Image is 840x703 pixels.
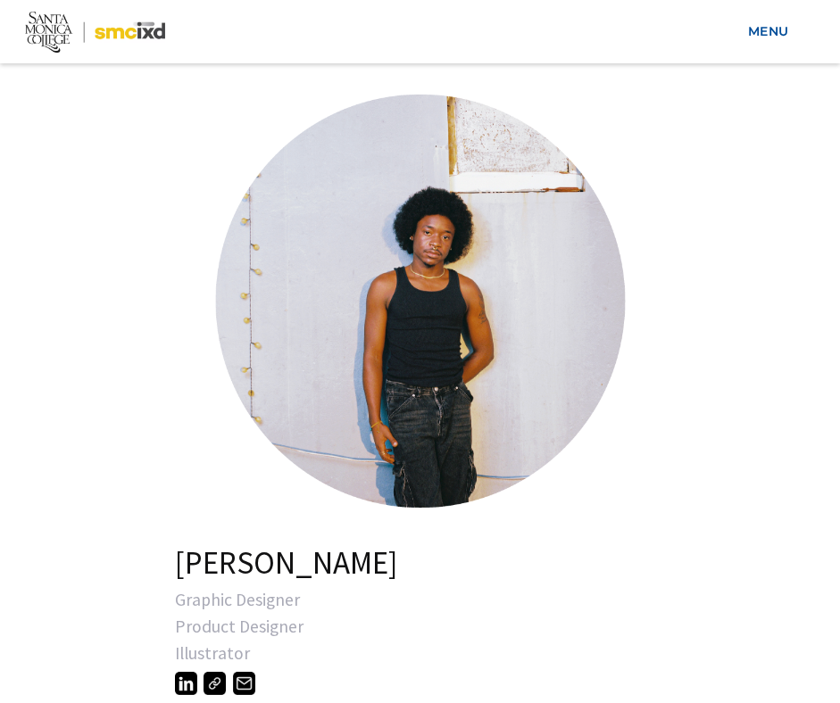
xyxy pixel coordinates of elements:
[197,76,644,522] a: open lightbox
[175,672,197,694] img: http://linkedin.com/in/lionell-burgess-81a139184
[204,672,226,694] img: https://lionellkb.myportfolio.com/
[175,544,397,582] h1: [PERSON_NAME]
[175,591,666,608] div: Graphic Designer
[175,617,666,635] div: Product Designer
[25,12,165,53] img: Santa Monica College - SMC IxD logo
[175,644,666,662] div: Illustrator
[233,672,255,694] img: lionellkb@gmail.com
[739,15,798,48] a: menu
